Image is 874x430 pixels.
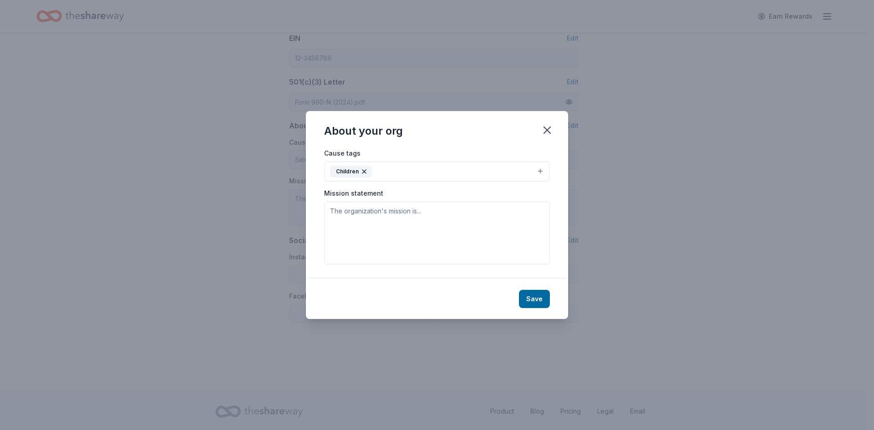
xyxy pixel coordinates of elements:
div: Children [330,166,372,177]
label: Mission statement [324,189,383,198]
label: Cause tags [324,149,361,158]
button: Save [519,290,550,308]
div: About your org [324,124,403,138]
button: Children [324,162,550,182]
